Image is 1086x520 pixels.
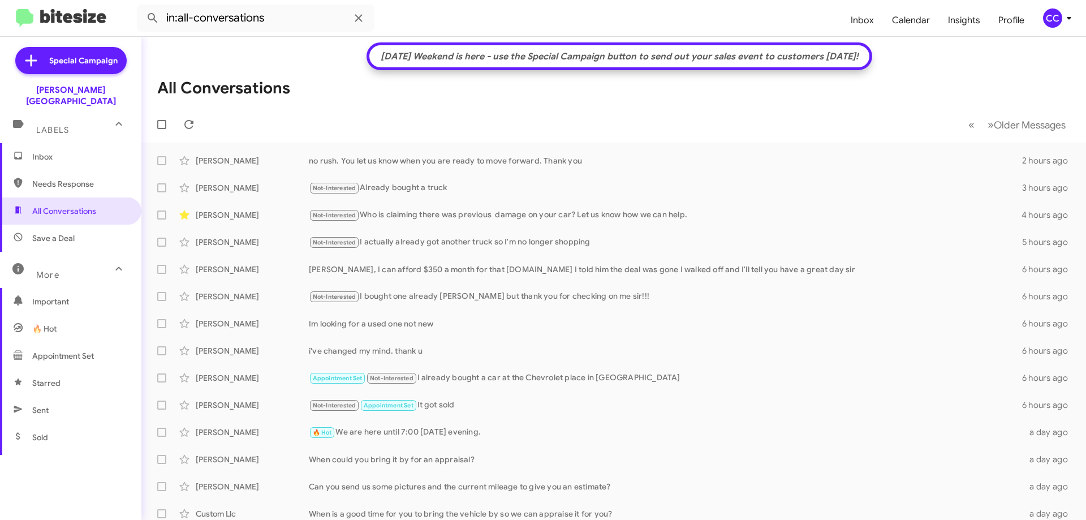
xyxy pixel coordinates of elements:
[32,233,75,244] span: Save a Deal
[1022,291,1077,302] div: 6 hours ago
[32,296,128,307] span: Important
[1022,318,1077,329] div: 6 hours ago
[1022,209,1077,221] div: 4 hours ago
[196,399,309,411] div: [PERSON_NAME]
[1022,264,1077,275] div: 6 hours ago
[49,55,118,66] span: Special Campaign
[309,454,1023,465] div: When could you bring it by for an appraisal?
[364,402,413,409] span: Appointment Set
[370,375,413,382] span: Not-Interested
[196,318,309,329] div: [PERSON_NAME]
[196,209,309,221] div: [PERSON_NAME]
[981,113,1072,136] button: Next
[1023,508,1077,519] div: a day ago
[196,237,309,248] div: [PERSON_NAME]
[1043,8,1062,28] div: CC
[32,323,57,334] span: 🔥 Hot
[1023,481,1077,492] div: a day ago
[196,155,309,166] div: [PERSON_NAME]
[1033,8,1074,28] button: CC
[309,236,1022,249] div: I actually already got another truck so I'm no longer shopping
[309,508,1023,519] div: When is a good time for you to bring the vehicle by so we can appraise it for you?
[15,47,127,74] a: Special Campaign
[309,399,1022,412] div: It got sold
[196,182,309,194] div: [PERSON_NAME]
[32,405,49,416] span: Sent
[32,178,128,190] span: Needs Response
[1022,399,1077,411] div: 6 hours ago
[32,377,61,389] span: Starred
[157,79,290,97] h1: All Conversations
[994,119,1066,131] span: Older Messages
[989,4,1033,37] a: Profile
[309,290,1022,303] div: I bought one already [PERSON_NAME] but thank you for checking on me sir!!!
[309,481,1023,492] div: Can you send us some pictures and the current mileage to give you an estimate?
[1022,155,1077,166] div: 2 hours ago
[1022,237,1077,248] div: 5 hours ago
[309,318,1022,329] div: Im looking for a used one not new
[309,426,1023,439] div: We are here until 7:00 [DATE] evening.
[36,270,59,280] span: More
[313,212,356,219] span: Not-Interested
[36,125,69,135] span: Labels
[883,4,939,37] a: Calendar
[313,402,356,409] span: Not-Interested
[137,5,374,32] input: Search
[309,209,1022,222] div: Who is claiming there was previous damage on your car? Let us know how we can help.
[313,293,356,300] span: Not-Interested
[1023,427,1077,438] div: a day ago
[196,454,309,465] div: [PERSON_NAME]
[1023,454,1077,465] div: a day ago
[309,372,1022,385] div: I already bought a car at the Chevrolet place in [GEOGRAPHIC_DATA]
[32,432,48,443] span: Sold
[988,118,994,132] span: »
[313,184,356,192] span: Not-Interested
[962,113,1072,136] nav: Page navigation example
[968,118,975,132] span: «
[309,182,1022,195] div: Already bought a truck
[196,508,309,519] div: Custom Llc
[32,151,128,162] span: Inbox
[196,345,309,356] div: [PERSON_NAME]
[309,264,1022,275] div: [PERSON_NAME], I can afford $350 a month for that [DOMAIN_NAME] I told him the deal was gone I wa...
[196,481,309,492] div: [PERSON_NAME]
[313,239,356,246] span: Not-Interested
[32,205,96,217] span: All Conversations
[196,264,309,275] div: [PERSON_NAME]
[1022,372,1077,384] div: 6 hours ago
[962,113,981,136] button: Previous
[842,4,883,37] a: Inbox
[309,155,1022,166] div: no rush. You let us know when you are ready to move forward. Thank you
[32,350,94,362] span: Appointment Set
[196,427,309,438] div: [PERSON_NAME]
[1022,182,1077,194] div: 3 hours ago
[313,375,363,382] span: Appointment Set
[196,372,309,384] div: [PERSON_NAME]
[939,4,989,37] a: Insights
[1022,345,1077,356] div: 6 hours ago
[375,51,864,62] div: [DATE] Weekend is here - use the Special Campaign button to send out your sales event to customer...
[309,345,1022,356] div: i've changed my mind. thank u
[196,291,309,302] div: [PERSON_NAME]
[313,429,332,436] span: 🔥 Hot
